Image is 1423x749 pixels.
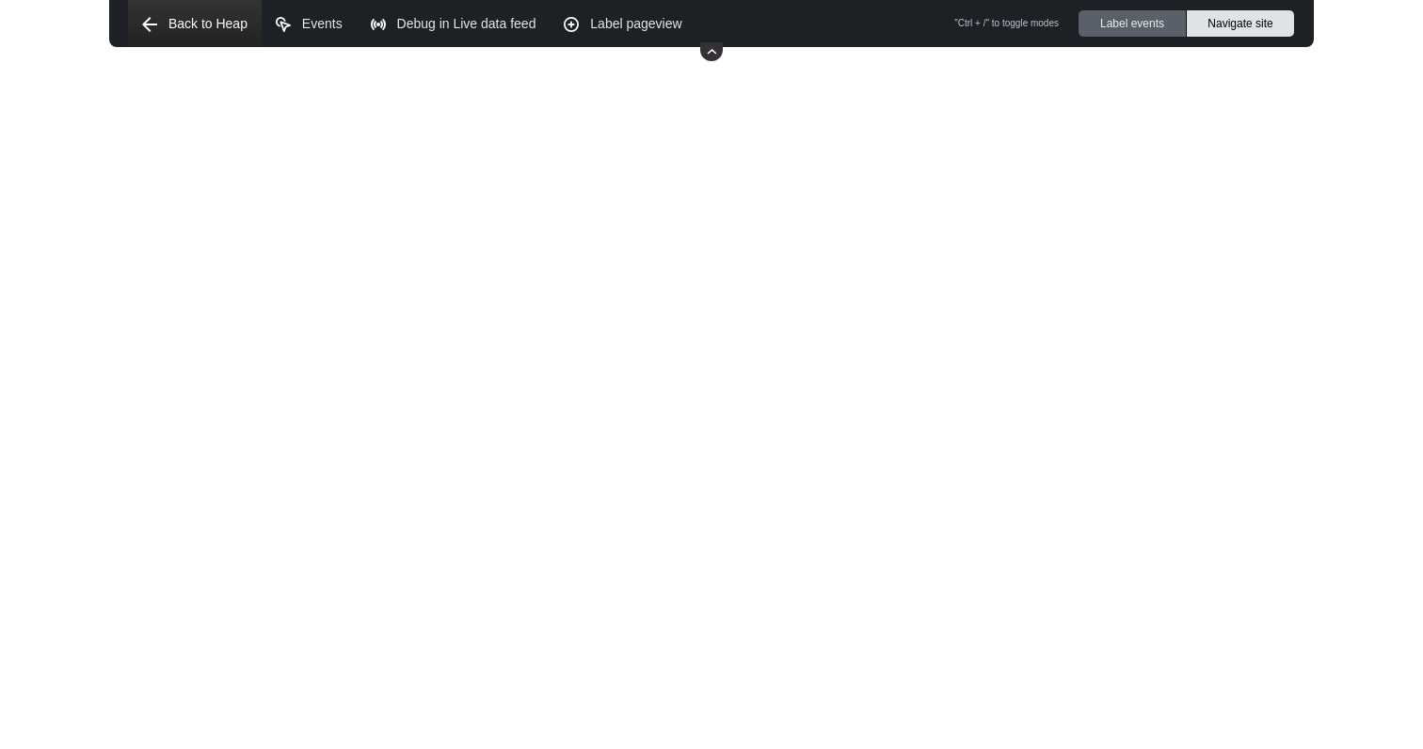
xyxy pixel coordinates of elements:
[109,72,1314,708] iframe: Form
[702,42,721,61] img: caret-up.svg
[1187,10,1294,37] a: Navigate site
[954,9,1059,38] span: "Ctrl + /" to toggle modes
